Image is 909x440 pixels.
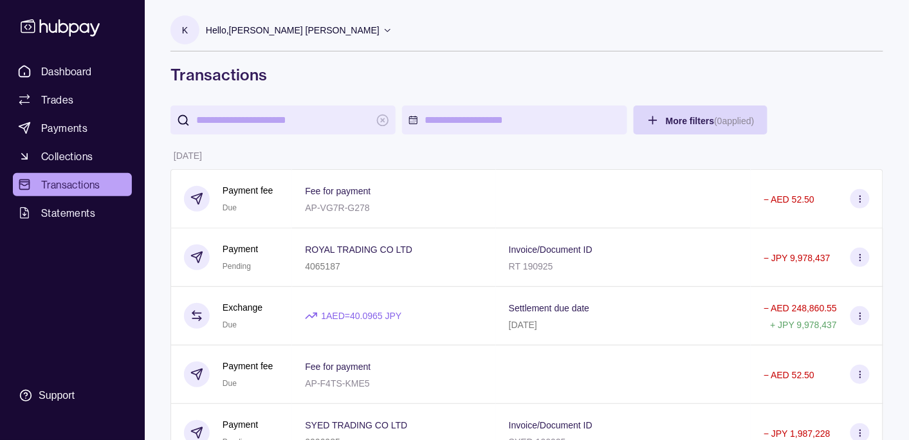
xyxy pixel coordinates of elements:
[509,261,553,271] p: RT 190925
[13,60,132,83] a: Dashboard
[41,92,73,107] span: Trades
[223,242,258,256] p: Payment
[764,253,831,263] p: − JPY 9,978,437
[223,359,273,373] p: Payment fee
[305,362,371,372] p: Fee for payment
[305,203,369,213] p: AP-VG7R-G278
[174,151,202,161] p: [DATE]
[41,120,87,136] span: Payments
[223,262,251,271] span: Pending
[223,300,262,315] p: Exchange
[41,177,100,192] span: Transactions
[764,428,831,439] p: − JPY 1,987,228
[764,370,814,380] p: − AED 52.50
[321,309,401,323] p: 1 AED = 40.0965 JPY
[305,244,412,255] p: ROYAL TRADING CO LTD
[39,389,75,403] div: Support
[714,116,754,126] p: ( 0 applied)
[41,205,95,221] span: Statements
[305,420,407,430] p: SYED TRADING CO LTD
[305,261,340,271] p: 4065187
[305,378,369,389] p: AP-F4TS-KME5
[182,23,188,37] p: K
[170,64,883,85] h1: Transactions
[509,303,589,313] p: Settlement due date
[13,145,132,168] a: Collections
[223,183,273,197] p: Payment fee
[771,320,838,330] p: + JPY 9,978,437
[41,64,92,79] span: Dashboard
[13,173,132,196] a: Transactions
[223,417,258,432] p: Payment
[13,88,132,111] a: Trades
[509,320,537,330] p: [DATE]
[13,116,132,140] a: Payments
[764,303,837,313] p: − AED 248,860.55
[196,105,370,134] input: search
[223,320,237,329] span: Due
[509,244,592,255] p: Invoice/Document ID
[666,116,755,126] span: More filters
[509,420,592,430] p: Invoice/Document ID
[41,149,93,164] span: Collections
[223,379,237,388] span: Due
[223,203,237,212] span: Due
[634,105,767,134] button: More filters(0applied)
[13,382,132,409] a: Support
[206,23,380,37] p: Hello, [PERSON_NAME] [PERSON_NAME]
[305,186,371,196] p: Fee for payment
[764,194,814,205] p: − AED 52.50
[13,201,132,225] a: Statements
